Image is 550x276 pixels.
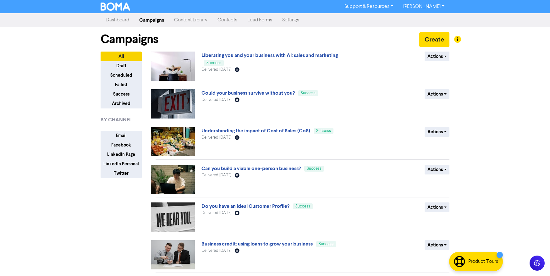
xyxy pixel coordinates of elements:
[134,14,169,26] a: Campaigns
[201,203,289,209] a: Do you have an Ideal Customer Profile?
[398,2,449,12] a: [PERSON_NAME]
[101,3,130,11] img: BOMA Logo
[201,249,231,253] span: Delivered [DATE]
[316,129,331,133] span: Success
[319,242,333,246] span: Success
[201,135,231,140] span: Delivered [DATE]
[101,89,142,99] button: Success
[201,98,231,102] span: Delivered [DATE]
[151,240,195,269] img: image_1755700993481.jpg
[101,150,142,159] button: LinkedIn Page
[206,61,221,65] span: Success
[201,165,301,172] a: Can you build a viable one-person business?
[519,246,550,276] iframe: Chat Widget
[101,131,142,141] button: Email
[151,52,195,81] img: image_1757626319644.jpg
[201,128,310,134] a: Understanding the impact of Cost of Sales (CoS)
[277,14,304,26] a: Settings
[101,32,158,47] h1: Campaigns
[201,90,295,96] a: Could your business survive without you?
[101,140,142,150] button: Facebook
[151,89,195,119] img: image_1757625668448.jpg
[101,99,142,108] button: Archived
[295,204,310,208] span: Success
[101,14,134,26] a: Dashboard
[425,52,449,61] button: Actions
[201,52,338,58] a: Liberating you and your business with AI: sales and marketing
[301,91,316,95] span: Success
[169,14,212,26] a: Content Library
[101,80,142,90] button: Failed
[425,202,449,212] button: Actions
[212,14,242,26] a: Contacts
[151,202,195,232] img: image_1755701942820.jpg
[101,168,142,178] button: Twitter
[201,68,231,72] span: Delivered [DATE]
[201,173,231,177] span: Delivered [DATE]
[101,70,142,80] button: Scheduled
[101,159,142,169] button: LinkedIn Personal
[425,89,449,99] button: Actions
[425,240,449,250] button: Actions
[101,52,142,61] button: All
[151,127,195,156] img: image_1756844584247.jpg
[201,211,231,215] span: Delivered [DATE]
[307,167,322,171] span: Success
[101,116,132,124] span: BY CHANNEL
[101,61,142,71] button: Draft
[242,14,277,26] a: Lead Forms
[425,127,449,137] button: Actions
[339,2,398,12] a: Support & Resources
[201,241,313,247] a: Business credit: using loans to grow your business
[419,32,449,47] button: Create
[425,165,449,174] button: Actions
[151,165,195,194] img: image_1756844169891.jpg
